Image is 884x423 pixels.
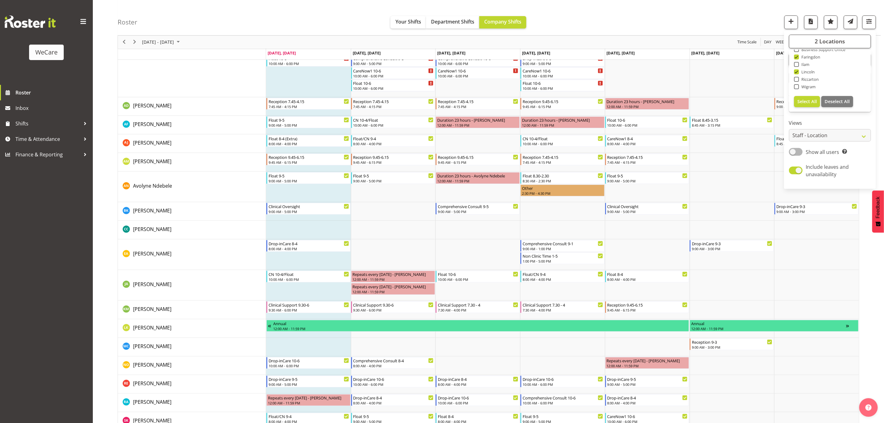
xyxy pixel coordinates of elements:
[273,326,688,331] div: 12:00 AM - 11:59 PM
[438,277,518,282] div: 10:00 AM - 6:00 PM
[269,271,349,277] div: CN 10-4/Float
[438,73,518,78] div: 10:00 AM - 6:00 PM
[351,271,435,282] div: Jane Arps"s event - Repeats every tuesday - Jane Arps Begin From Tuesday, September 30, 2025 at 1...
[692,240,772,246] div: Drop-inCare 9-3
[736,38,758,46] button: Time Scale
[520,80,605,91] div: No Staff Member"s event - Float 10-6 Begin From Thursday, October 2, 2025 at 10:00:00 AM GMT+13:0...
[523,395,603,401] div: Comprehensive Consult 10-6
[353,395,434,401] div: Drop-inCare 8-4
[353,271,434,277] div: Repeats every [DATE] - [PERSON_NAME]
[351,283,435,295] div: Jane Arps"s event - Repeats every tuesday - Jane Arps Begin From Tuesday, September 30, 2025 at 1...
[605,172,689,184] div: Avolyne Ndebele"s event - Float 9-5 Begin From Friday, October 3, 2025 at 9:00:00 AM GMT+13:00 En...
[269,277,349,282] div: 10:00 AM - 6:00 PM
[133,342,171,350] a: [PERSON_NAME]
[437,172,518,179] div: Duration 23 hours - Avolyne Ndebele
[774,135,859,147] div: Amy Johannsen"s event - Float 8.45-3.15 Begin From Sunday, October 5, 2025 at 8:45:00 AM GMT+13:0...
[437,178,518,183] div: 12:00 AM - 11:59 PM
[605,301,689,313] div: Kishendri Moodley"s event - Reception 9.45-6.15 Begin From Friday, October 3, 2025 at 9:45:00 AM ...
[141,38,183,46] button: September 2025
[872,190,884,233] button: Feedback - Show survey
[520,67,605,79] div: No Staff Member"s event - CareNow1 10-6 Begin From Thursday, October 2, 2025 at 10:00:00 AM GMT+1...
[436,301,520,313] div: Kishendri Moodley"s event - Clinical Support 7.30 - 4 Begin From Wednesday, October 1, 2025 at 7:...
[438,203,518,209] div: Comprehensive Consult 9-5
[118,202,266,221] td: Brian Ko resource
[353,135,434,142] div: Float/CN 9-4
[523,382,603,387] div: 10:00 AM - 6:00 PM
[133,225,171,233] a: [PERSON_NAME]
[133,139,171,146] span: [PERSON_NAME]
[269,172,349,179] div: Float 9-5
[523,154,603,160] div: Reception 7.45-4.15
[118,338,266,356] td: Mary Childs resource
[605,203,689,215] div: Brian Ko"s event - Clinical Oversight Begin From Friday, October 3, 2025 at 9:00:00 AM GMT+13:00 ...
[605,271,689,282] div: Jane Arps"s event - Float 8-4 Begin From Friday, October 3, 2025 at 8:00:00 AM GMT+13:00 Ends At ...
[436,116,520,128] div: Alex Ferguson"s event - Duration 23 hours - Alex Ferguson Begin From Wednesday, October 1, 2025 a...
[862,15,876,29] button: Filter Shifts
[789,120,871,127] label: Views
[774,203,859,215] div: Brian Ko"s event - Drop-inCare 9-3 Begin From Sunday, October 5, 2025 at 9:00:00 AM GMT+13:00 End...
[133,380,171,387] span: [PERSON_NAME]
[266,203,351,215] div: Brian Ko"s event - Clinical Oversight Begin From Monday, September 29, 2025 at 9:00:00 AM GMT+13:...
[821,96,853,107] button: Deselect All
[799,77,819,82] span: Riccarton
[141,38,175,46] span: [DATE] - [DATE]
[351,357,435,369] div: Natasha Ottley"s event - Comprehensive Consult 8-4 Begin From Tuesday, September 30, 2025 at 8:00...
[523,376,603,382] div: Drop-inCare 10-6
[353,283,434,290] div: Repeats every [DATE] - [PERSON_NAME]
[133,207,171,214] a: [PERSON_NAME]
[266,55,351,67] div: No Staff Member"s event - Float 10-6 Begin From Monday, September 29, 2025 at 10:00:00 AM GMT+13:...
[523,277,603,282] div: 8:00 AM - 4:00 PM
[133,305,171,313] a: [PERSON_NAME]
[438,209,518,214] div: 9:00 AM - 5:00 PM
[351,154,435,165] div: Antonia Mao"s event - Reception 9.45-6.15 Begin From Tuesday, September 30, 2025 at 9:45:00 AM GM...
[523,98,603,104] div: Reception 9.45-6.15
[436,98,520,110] div: Aleea Devenport"s event - Reception 7.45-4.15 Begin From Wednesday, October 1, 2025 at 7:45:00 AM...
[763,38,773,46] button: Timeline Day
[35,48,58,57] div: WeCare
[438,302,518,308] div: Clinical Support 7.30 - 4
[797,98,817,104] span: Select All
[118,97,266,116] td: Aleea Devenport resource
[522,123,603,128] div: 12:00 AM - 11:59 PM
[523,253,603,259] div: Non Clinic Time 1-5
[777,98,857,104] div: Reception 9-3
[607,98,688,104] div: Duration 23 hours - [PERSON_NAME]
[523,141,603,146] div: 10:00 AM - 6:00 PM
[353,376,434,382] div: Drop-inCare 10-6
[520,301,605,313] div: Kishendri Moodley"s event - Clinical Support 7.30 - 4 Begin From Thursday, October 2, 2025 at 7:3...
[804,15,818,29] button: Download a PDF of the roster according to the set date range.
[523,172,603,179] div: Float 8.30-2.30
[775,38,787,46] span: Week
[269,117,349,123] div: Float 9-5
[438,376,518,382] div: Drop-inCare 8-4
[353,123,434,128] div: 10:00 AM - 6:00 PM
[353,363,434,368] div: 8:00 AM - 4:00 PM
[438,271,518,277] div: Float 10-6
[118,375,266,394] td: Rachel Els resource
[269,363,349,368] div: 10:00 AM - 6:00 PM
[133,102,171,109] span: [PERSON_NAME]
[777,141,857,146] div: 8:45 AM - 3:15 PM
[824,15,838,29] button: Highlight an important date within the roster.
[691,326,846,331] div: 12:00 AM - 11:59 PM
[390,16,426,28] button: Your Shifts
[119,36,129,49] div: previous period
[607,117,688,123] div: Float 10-6
[266,172,351,184] div: Avolyne Ndebele"s event - Float 9-5 Begin From Monday, September 29, 2025 at 9:00:00 AM GMT+13:00...
[118,356,266,375] td: Natasha Ottley resource
[269,61,349,66] div: 10:00 AM - 6:00 PM
[353,178,434,183] div: 9:00 AM - 5:00 PM
[133,306,171,312] span: [PERSON_NAME]
[607,123,688,128] div: 10:00 AM - 6:00 PM
[522,117,603,123] div: Duration 23 hours - [PERSON_NAME]
[690,338,774,350] div: Mary Childs"s event - Reception 9-3 Begin From Saturday, October 4, 2025 at 9:00:00 AM GMT+13:00 ...
[266,240,351,252] div: Ena Advincula"s event - Drop-inCare 8-4 Begin From Monday, September 29, 2025 at 8:00:00 AM GMT+1...
[523,271,603,277] div: Float/CN 9-4
[118,239,266,270] td: Ena Advincula resource
[523,86,603,91] div: 10:00 AM - 6:00 PM
[875,197,881,218] span: Feedback
[5,15,56,28] img: Rosterit website logo
[269,141,349,146] div: 8:00 AM - 4:00 PM
[269,357,349,364] div: Drop-inCare 10-6
[436,376,520,387] div: Rachel Els"s event - Drop-inCare 8-4 Begin From Wednesday, October 1, 2025 at 8:00:00 AM GMT+13:0...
